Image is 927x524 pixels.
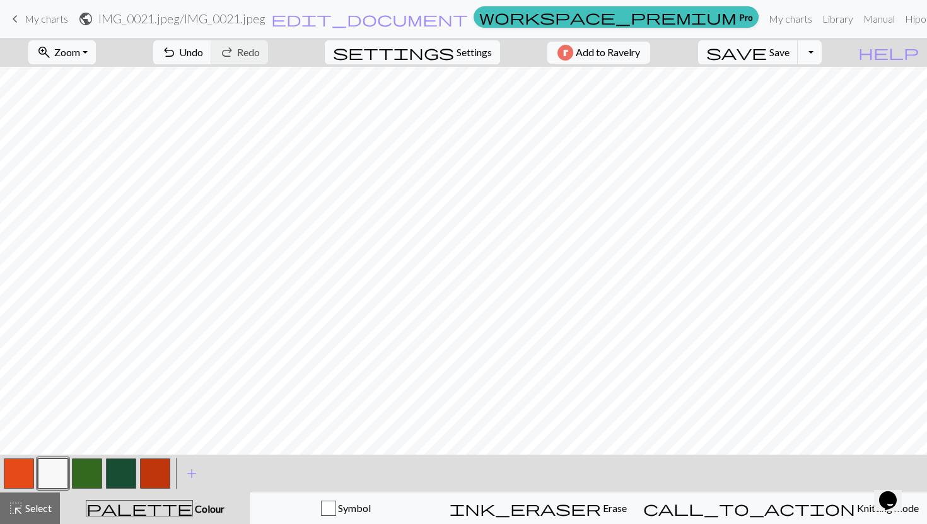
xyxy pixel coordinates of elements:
[8,499,23,517] span: highlight_alt
[60,492,250,524] button: Colour
[23,502,52,514] span: Select
[601,502,627,514] span: Erase
[250,492,441,524] button: Symbol
[474,6,759,28] a: Pro
[271,10,468,28] span: edit_document
[54,46,80,58] span: Zoom
[858,44,919,61] span: help
[98,11,265,26] h2: IMG_0021.jpeg / IMG_0021.jpeg
[8,10,23,28] span: keyboard_arrow_left
[858,6,900,32] a: Manual
[336,502,371,514] span: Symbol
[441,492,635,524] button: Erase
[643,499,855,517] span: call_to_action
[333,44,454,61] span: settings
[450,499,601,517] span: ink_eraser
[457,45,492,60] span: Settings
[874,474,914,511] iframe: chat widget
[28,40,96,64] button: Zoom
[764,6,817,32] a: My charts
[179,46,203,58] span: Undo
[706,44,767,61] span: save
[37,44,52,61] span: zoom_in
[161,44,177,61] span: undo
[855,502,919,514] span: Knitting mode
[78,10,93,28] span: public
[325,40,500,64] button: SettingsSettings
[184,465,199,482] span: add
[635,492,927,524] button: Knitting mode
[333,45,454,60] i: Settings
[25,13,68,25] span: My charts
[193,503,224,515] span: Colour
[557,45,573,61] img: Ravelry
[8,8,68,30] a: My charts
[698,40,798,64] button: Save
[153,40,212,64] button: Undo
[86,499,192,517] span: palette
[576,45,640,61] span: Add to Ravelry
[769,46,790,58] span: Save
[817,6,858,32] a: Library
[547,42,650,64] button: Add to Ravelry
[479,8,737,26] span: workspace_premium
